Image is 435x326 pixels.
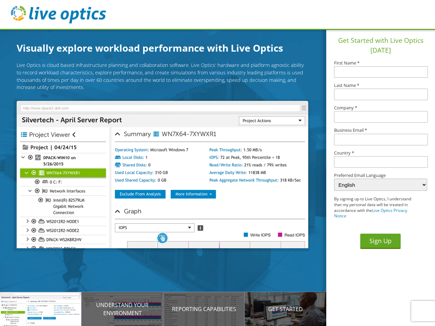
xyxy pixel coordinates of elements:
p: By signing up to Live Optics, I understand that my personal data will be treated in accordance wi... [334,196,418,219]
p: Live Optics is cloud based infrastructure planning and collaboration software. Live Optics' hardw... [17,61,308,91]
h1: Get Started with Live Optics [DATE] [329,36,432,55]
label: Country * [334,151,427,155]
img: Introducing Live Optics [17,101,308,248]
label: Business Email * [334,128,427,132]
img: live_optics_svg.svg [11,6,106,23]
label: Preferred Email Language [334,173,427,178]
p: Understand your environment [82,301,163,317]
label: Company * [334,106,427,110]
p: Reporting Capabilities [163,305,245,313]
button: Sign Up [360,234,401,249]
label: First Name * [334,61,427,65]
label: Last Name * [334,83,427,88]
p: Get Started [245,305,326,313]
h1: Visually explore workload performance with Live Optics [17,41,316,55]
a: Live Optics Privacy Notice [334,207,407,219]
